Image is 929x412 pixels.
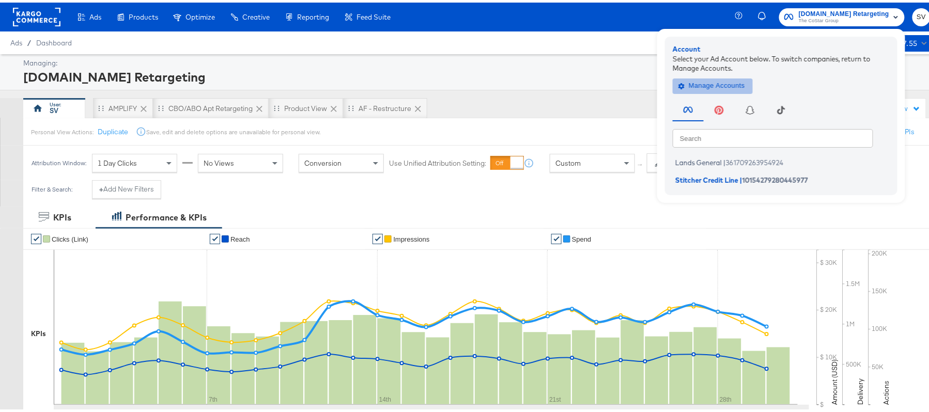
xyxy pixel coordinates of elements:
span: ↑ [636,161,646,164]
span: Impressions [393,233,429,241]
span: Stitcher Credit Line [675,173,738,181]
span: Conversion [304,156,342,165]
span: Ads [10,36,22,44]
div: Drag to reorder tab [158,103,164,108]
a: ✔ [373,231,383,242]
text: Actions [882,378,891,402]
div: AMPLIFY [109,101,137,111]
span: Clicks (Link) [52,233,88,241]
span: Reach [230,233,250,241]
span: Feed Suite [357,10,391,19]
span: 10154279280445977 [742,173,808,181]
div: SV [50,103,58,113]
div: [DOMAIN_NAME] Retargeting [23,66,928,83]
span: 1 Day Clicks [98,156,137,165]
strong: + [99,182,103,192]
a: Dashboard [36,36,72,44]
span: [DOMAIN_NAME] Retargeting [799,6,889,17]
div: Select your Ad Account below. To switch companies, return to Manage Accounts. [673,51,890,70]
div: Drag to reorder tab [348,103,354,108]
div: KPIs [31,326,46,336]
text: Delivery [856,376,865,402]
span: Products [129,10,158,19]
div: Product View [284,101,327,111]
span: The CoStar Group [799,14,889,23]
span: 361709263954924 [726,156,783,164]
div: Performance & KPIs [126,209,207,221]
span: Lands General [675,156,722,164]
span: Spend [572,233,592,241]
label: Use Unified Attribution Setting: [389,156,486,166]
div: KPIs [53,209,71,221]
div: Managing: [23,56,928,66]
div: Drag to reorder tab [274,103,280,108]
span: Creative [242,10,270,19]
text: Amount (USD) [830,357,840,402]
div: Attribution Window: [31,157,87,164]
div: Filter & Search: [31,183,73,191]
button: [DOMAIN_NAME] RetargetingThe CoStar Group [779,6,905,24]
div: Save, edit and delete options are unavailable for personal view. [146,125,320,134]
span: Reporting [297,10,329,19]
div: AF - Restructure [359,101,411,111]
a: ✔ [551,231,562,242]
a: ✔ [210,231,220,242]
div: Personal View Actions: [31,125,94,134]
div: CBO/ABO Apt Retargeting [168,101,253,111]
span: Ads [89,10,101,19]
span: | [740,173,742,181]
div: Drag to reorder tab [98,103,104,108]
button: Manage Accounts [673,75,753,91]
span: | [723,156,726,164]
a: ✔ [31,231,41,242]
span: SV [917,9,926,21]
button: Duplicate [98,124,128,134]
button: +Add New Filters [92,178,161,196]
span: Optimize [185,10,215,19]
span: / [22,36,36,44]
span: Custom [555,156,581,165]
span: Manage Accounts [680,77,745,89]
div: Account [673,42,890,52]
span: No Views [204,156,234,165]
